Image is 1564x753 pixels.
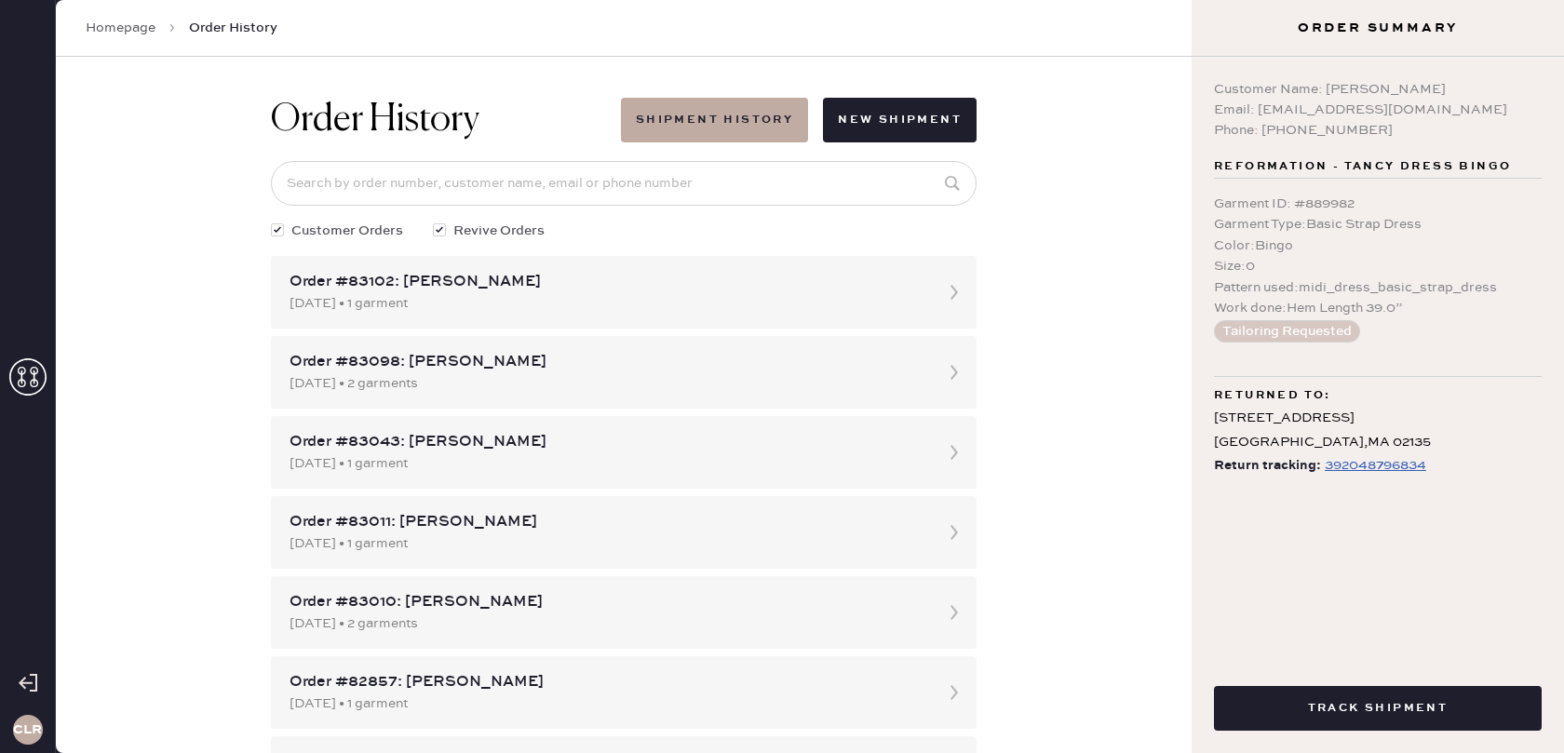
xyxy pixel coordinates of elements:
[1192,19,1564,37] h3: Order Summary
[290,671,924,693] div: Order #82857: [PERSON_NAME]
[1214,454,1321,477] span: Return tracking:
[1214,100,1542,120] div: Email: [EMAIL_ADDRESS][DOMAIN_NAME]
[290,431,924,453] div: Order #83043: [PERSON_NAME]
[1214,407,1542,453] div: [STREET_ADDRESS] [GEOGRAPHIC_DATA] , MA 02135
[290,511,924,533] div: Order #83011: [PERSON_NAME]
[1476,669,1556,749] iframe: Front Chat
[290,613,924,634] div: [DATE] • 2 garments
[290,533,924,554] div: [DATE] • 1 garment
[1325,454,1426,477] div: https://www.fedex.com/apps/fedextrack/?tracknumbers=392048796834&cntry_code=US
[453,221,545,241] span: Revive Orders
[1214,194,1542,214] div: Garment ID : # 889982
[1214,256,1542,276] div: Size : 0
[290,373,924,394] div: [DATE] • 2 garments
[271,161,977,206] input: Search by order number, customer name, email or phone number
[1214,155,1511,178] span: Reformation - Tancy Dress Bingo
[189,19,277,37] span: Order History
[823,98,977,142] button: New Shipment
[1214,277,1542,298] div: Pattern used : midi_dress_basic_strap_dress
[13,723,42,736] h3: CLR
[271,98,479,142] h1: Order History
[621,98,808,142] button: Shipment History
[290,591,924,613] div: Order #83010: [PERSON_NAME]
[1214,235,1542,256] div: Color : Bingo
[291,221,403,241] span: Customer Orders
[1214,120,1542,141] div: Phone: [PHONE_NUMBER]
[290,293,924,314] div: [DATE] • 1 garment
[1214,698,1542,716] a: Track Shipment
[86,19,155,37] a: Homepage
[1214,384,1331,407] span: Returned to:
[290,351,924,373] div: Order #83098: [PERSON_NAME]
[290,271,924,293] div: Order #83102: [PERSON_NAME]
[1214,320,1360,343] button: Tailoring Requested
[1214,298,1542,318] div: Work done : Hem Length 39.0”
[1214,686,1542,731] button: Track Shipment
[1214,214,1542,235] div: Garment Type : Basic Strap Dress
[1321,454,1426,477] a: 392048796834
[1214,79,1542,100] div: Customer Name: [PERSON_NAME]
[290,453,924,474] div: [DATE] • 1 garment
[290,693,924,714] div: [DATE] • 1 garment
